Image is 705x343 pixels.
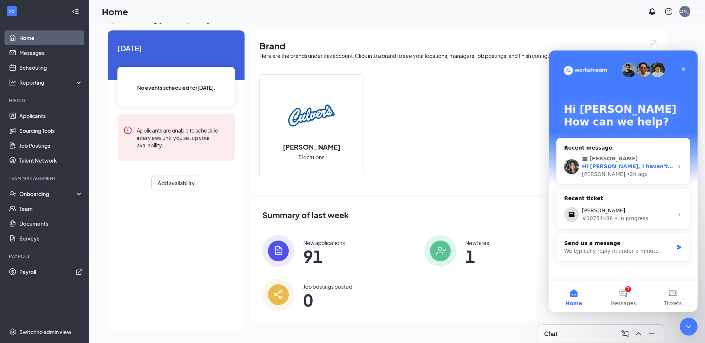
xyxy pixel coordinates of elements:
svg: WorkstreamLogo [8,7,16,15]
div: #30754488 • In progress [33,164,124,172]
h2: [PERSON_NAME] [275,142,348,151]
a: Talent Network [19,153,83,168]
button: ChevronUp [633,328,644,340]
svg: Settings [9,328,16,336]
svg: ComposeMessage [621,329,630,338]
a: Job Postings [19,138,83,153]
img: Culver's [288,92,335,139]
div: • 2h ago [78,120,99,128]
button: ComposeMessage [619,328,631,340]
div: Job postings posted [303,283,352,290]
button: Messages [49,232,99,261]
h3: Chat [544,330,557,338]
div: Team Management [9,175,81,182]
svg: QuestionInfo [664,7,673,16]
span: Summary of last week [262,209,349,222]
svg: UserCheck [9,190,16,197]
button: Tickets [99,232,149,261]
svg: Collapse [72,8,79,15]
span: 91 [303,249,345,263]
span: Tickets [115,250,133,255]
button: Add availability [151,176,201,190]
div: Recent ticket [15,144,133,153]
span: 5 locations [298,153,324,161]
div: [PERSON_NAME] [33,156,124,164]
div: Here are the brands under this account. Click into a brand to see your locations, managers, job p... [259,52,658,59]
a: Applicants [19,108,83,123]
div: Close [128,12,141,25]
div: [PERSON_NAME]#30754488 • In progress [8,153,141,175]
span: Hi [PERSON_NAME], I haven't received a response from you. Please let me know if you still need fu... [33,113,408,119]
a: Messages [19,45,83,60]
img: open.6027fd2a22e1237b5b06.svg [648,39,658,48]
a: Documents [19,216,83,231]
a: Team [19,201,83,216]
h1: Brand [259,39,658,52]
img: icon [262,235,294,267]
div: Send us a messageWe typically reply in under a minute [7,183,141,211]
div: [PERSON_NAME] [33,120,76,128]
span: 1 [465,249,489,263]
a: Home [19,30,83,45]
a: Sourcing Tools [19,123,83,138]
div: Payroll [9,253,81,259]
div: New hires [465,239,489,246]
span: Messages [62,250,87,255]
span: [DATE] [117,42,235,54]
div: [PERSON_NAME] [666,8,704,14]
img: icon [262,279,294,311]
a: Surveys [19,231,83,246]
svg: Minimize [647,329,656,338]
svg: ChevronUp [634,329,643,338]
div: We typically reply in under a minute [15,197,124,205]
h1: Home [102,5,128,18]
svg: Error [123,126,132,135]
div: Applicants are unable to schedule interviews until you set up your availability. [137,126,229,149]
iframe: Intercom live chat [680,318,698,336]
div: Send us a message [15,189,124,197]
div: Switch to admin view [19,328,71,336]
div: Onboarding [19,190,77,197]
button: Minimize [646,328,658,340]
svg: Notifications [648,7,657,16]
div: New applications [303,239,345,246]
a: PayrollExternalLink [19,264,83,279]
span: No events scheduled for [DATE] . [137,84,216,92]
a: Scheduling [19,60,83,75]
div: Reporting [19,79,83,86]
svg: Analysis [9,79,16,86]
iframe: Intercom live chat [549,50,698,312]
img: icon [424,235,456,267]
span: Home [16,250,33,255]
span: 0 [303,293,352,307]
div: Hiring [9,97,81,104]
